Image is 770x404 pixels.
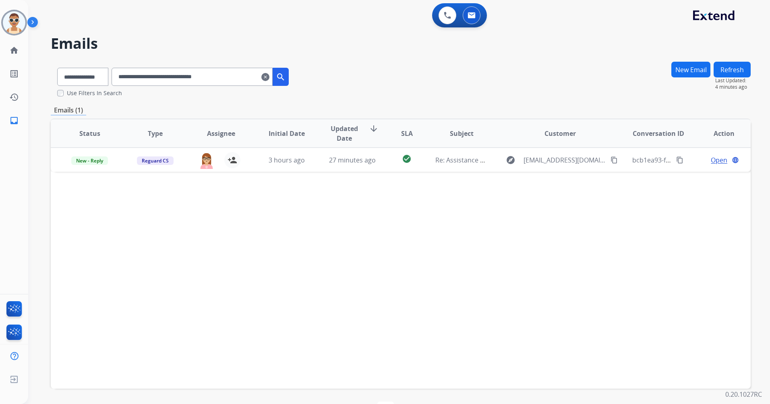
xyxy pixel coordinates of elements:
span: Status [79,129,100,138]
mat-icon: list_alt [9,69,19,79]
span: bcb1ea93-f122-4153-9247-040fab406d6a [632,156,754,165]
span: Subject [450,129,474,138]
h2: Emails [51,35,751,52]
p: Emails (1) [51,105,86,115]
span: 4 minutes ago [715,84,751,90]
mat-icon: inbox [9,116,19,125]
mat-icon: person_add [228,155,237,165]
mat-icon: history [9,92,19,102]
mat-icon: check_circle [402,154,412,164]
span: Updated Date [326,124,362,143]
span: Re: Assistance Request: Uneven Couch Cushions – Ongoing Unresolved Issue [435,156,669,165]
button: Refresh [714,62,751,77]
button: New Email [671,62,710,77]
span: SLA [401,129,413,138]
span: Customer [544,129,576,138]
span: Conversation ID [633,129,684,138]
mat-icon: home [9,46,19,55]
mat-icon: language [732,156,739,164]
span: 27 minutes ago [329,156,376,165]
span: Initial Date [269,129,305,138]
mat-icon: explore [506,155,515,165]
img: agent-avatar [199,152,215,169]
mat-icon: arrow_downward [369,124,379,133]
span: Assignee [207,129,235,138]
span: Reguard CS [137,156,174,165]
mat-icon: search [276,72,286,82]
mat-icon: clear [261,72,269,82]
mat-icon: content_copy [611,156,618,164]
span: Last Updated: [715,77,751,84]
span: 3 hours ago [269,156,305,165]
img: avatar [3,11,25,34]
span: Open [711,155,727,165]
span: Type [148,129,163,138]
span: New - Reply [71,156,108,165]
span: [EMAIL_ADDRESS][DOMAIN_NAME] [524,155,606,165]
th: Action [685,119,751,148]
mat-icon: content_copy [676,156,683,164]
p: 0.20.1027RC [725,389,762,399]
label: Use Filters In Search [67,89,122,97]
